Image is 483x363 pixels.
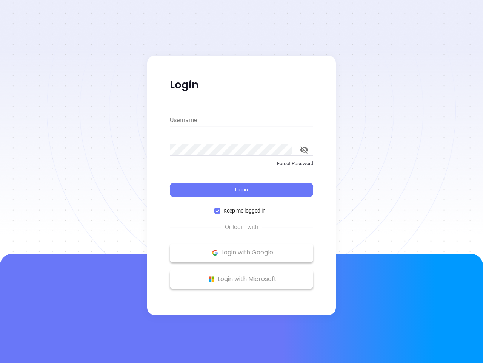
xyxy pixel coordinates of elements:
img: Microsoft Logo [207,275,216,284]
p: Login with Google [174,247,309,258]
p: Login [170,78,313,92]
a: Forgot Password [170,160,313,174]
button: Google Logo Login with Google [170,243,313,262]
p: Login with Microsoft [174,273,309,285]
span: Keep me logged in [220,206,269,215]
span: Or login with [221,223,262,232]
p: Forgot Password [170,160,313,168]
img: Google Logo [210,248,220,258]
button: toggle password visibility [295,141,313,159]
button: Microsoft Logo Login with Microsoft [170,270,313,289]
button: Login [170,183,313,197]
span: Login [235,186,248,193]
